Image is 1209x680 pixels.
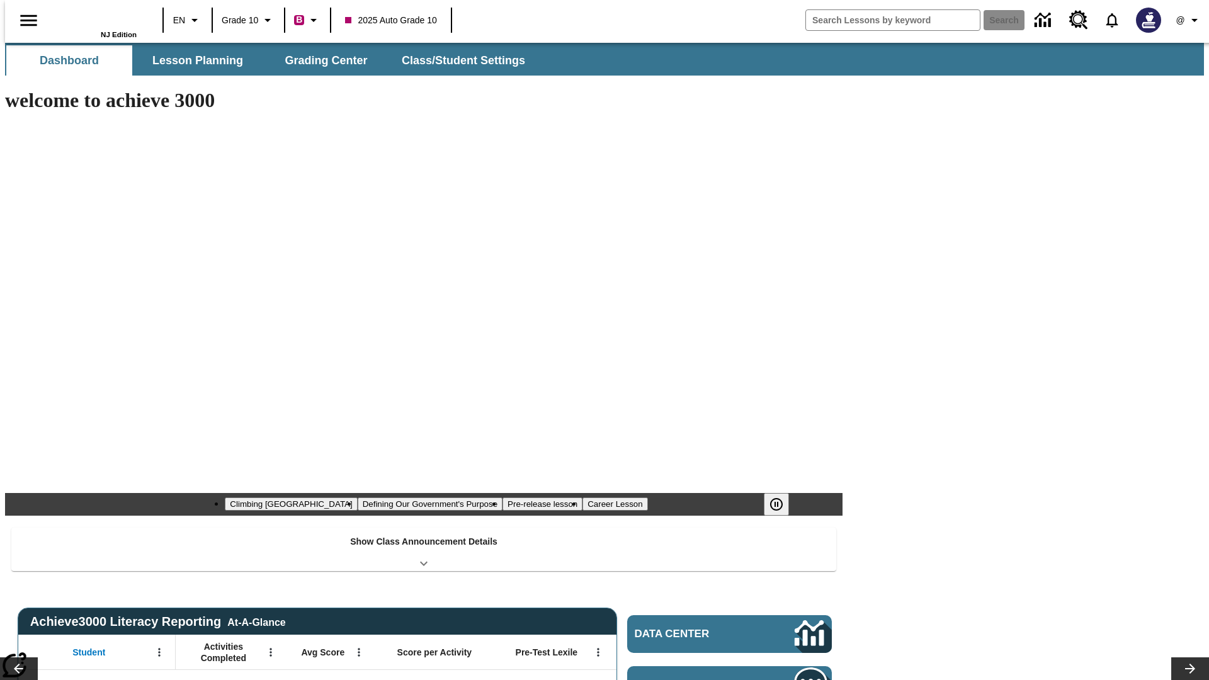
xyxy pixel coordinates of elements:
[40,54,99,68] span: Dashboard
[150,643,169,662] button: Open Menu
[301,647,344,658] span: Avg Score
[227,615,285,628] div: At-A-Glance
[5,43,1204,76] div: SubNavbar
[1128,4,1169,37] button: Select a new avatar
[516,647,578,658] span: Pre-Test Lexile
[582,497,647,511] button: Slide 4 Career Lesson
[225,497,357,511] button: Slide 1 Climbing Mount Tai
[635,628,752,640] span: Data Center
[1027,3,1062,38] a: Data Center
[402,54,525,68] span: Class/Student Settings
[167,9,208,31] button: Language: EN, Select a language
[263,45,389,76] button: Grading Center
[764,493,802,516] div: Pause
[101,31,137,38] span: NJ Edition
[1136,8,1161,33] img: Avatar
[502,497,582,511] button: Slide 3 Pre-release lesson
[72,647,105,658] span: Student
[261,643,280,662] button: Open Menu
[1062,3,1096,37] a: Resource Center, Will open in new tab
[397,647,472,658] span: Score per Activity
[11,528,836,571] div: Show Class Announcement Details
[5,89,843,112] h1: welcome to achieve 3000
[222,14,258,27] span: Grade 10
[135,45,261,76] button: Lesson Planning
[289,9,326,31] button: Boost Class color is violet red. Change class color
[1171,657,1209,680] button: Lesson carousel, Next
[5,45,536,76] div: SubNavbar
[30,615,286,629] span: Achieve3000 Literacy Reporting
[152,54,243,68] span: Lesson Planning
[10,2,47,39] button: Open side menu
[217,9,280,31] button: Grade: Grade 10, Select a grade
[589,643,608,662] button: Open Menu
[6,45,132,76] button: Dashboard
[1176,14,1184,27] span: @
[296,12,302,28] span: B
[345,14,436,27] span: 2025 Auto Grade 10
[350,535,497,548] p: Show Class Announcement Details
[173,14,185,27] span: EN
[1096,4,1128,37] a: Notifications
[806,10,980,30] input: search field
[1169,9,1209,31] button: Profile/Settings
[349,643,368,662] button: Open Menu
[392,45,535,76] button: Class/Student Settings
[182,641,265,664] span: Activities Completed
[627,615,832,653] a: Data Center
[285,54,367,68] span: Grading Center
[55,6,137,31] a: Home
[55,4,137,38] div: Home
[358,497,502,511] button: Slide 2 Defining Our Government's Purpose
[764,493,789,516] button: Pause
